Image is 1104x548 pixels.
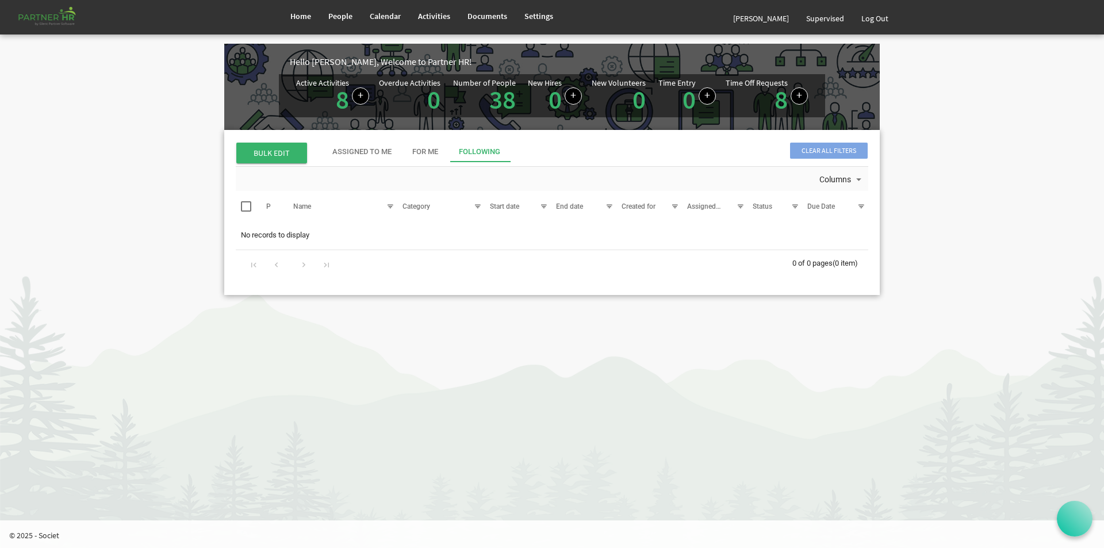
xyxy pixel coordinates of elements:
div: Go to previous page [269,256,284,272]
span: Calendar [370,11,401,21]
div: Hello [PERSON_NAME], Welcome to Partner HR! [290,55,880,68]
div: Active Activities [296,79,349,87]
div: Volunteer hired in the last 7 days [592,79,649,113]
span: Home [290,11,311,21]
span: Clear all filters [790,143,868,159]
a: 0 [427,83,440,116]
div: New Volunteers [592,79,646,87]
div: Overdue Activities [379,79,440,87]
div: tab-header [322,141,954,162]
span: End date [556,202,583,210]
span: Category [402,202,430,210]
div: Number of People [453,79,516,87]
a: 0 [632,83,646,116]
div: Go to last page [319,256,334,272]
a: 0 [683,83,696,116]
div: Number of Time Entries [658,79,716,113]
a: [PERSON_NAME] [724,2,798,35]
span: 0 of 0 pages [792,259,833,267]
span: Supervised [806,13,844,24]
span: Due Date [807,202,835,210]
span: Created for [622,202,655,210]
a: Add new person to Partner HR [565,87,582,105]
div: Following [459,147,500,158]
div: Number of active time off requests [726,79,808,113]
div: Activities assigned to you for which the Due Date is passed [379,79,443,113]
span: People [328,11,352,21]
span: BULK EDIT [236,143,307,163]
div: Total number of active people in Partner HR [453,79,519,113]
a: Create a new Activity [352,87,369,105]
span: Assigned to [687,202,724,210]
span: Documents [467,11,507,21]
a: 8 [775,83,788,116]
span: (0 item) [833,259,858,267]
div: Go to first page [246,256,262,272]
div: Columns [817,167,867,191]
div: Go to next page [296,256,312,272]
div: Assigned To Me [332,147,392,158]
span: Name [293,202,311,210]
div: Time Off Requests [726,79,788,87]
div: 0 of 0 pages (0 item) [792,250,868,274]
a: 0 [549,83,562,116]
span: Activities [418,11,450,21]
a: 38 [489,83,516,116]
div: Time Entry [658,79,696,87]
div: New Hires [528,79,562,87]
a: Log Out [853,2,897,35]
a: Create a new time off request [791,87,808,105]
div: For Me [412,147,438,158]
a: Log hours [699,87,716,105]
td: No records to display [236,224,868,246]
a: 8 [336,83,349,116]
span: P [266,202,271,210]
span: Status [753,202,772,210]
button: Columns [817,173,867,187]
p: © 2025 - Societ [9,530,1104,541]
span: Settings [524,11,553,21]
span: Columns [818,173,852,187]
a: Supervised [798,2,853,35]
div: Number of active Activities in Partner HR [296,79,369,113]
span: Start date [490,202,519,210]
div: People hired in the last 7 days [528,79,582,113]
